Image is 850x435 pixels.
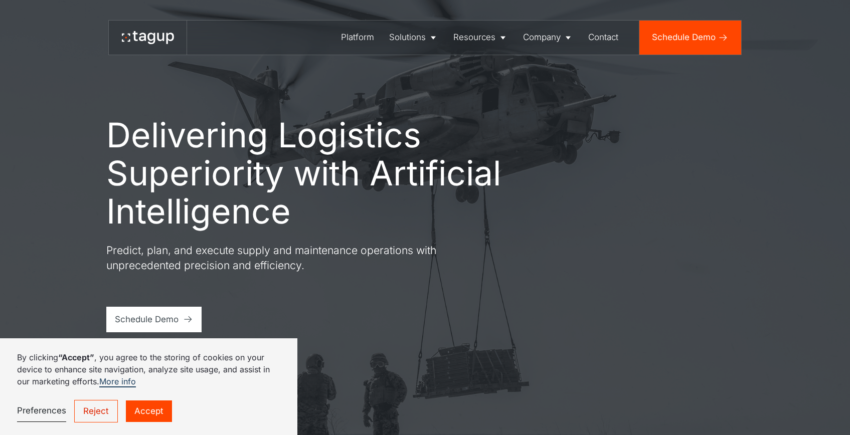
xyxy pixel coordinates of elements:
[126,400,172,421] a: Accept
[17,400,66,422] a: Preferences
[106,307,202,332] a: Schedule Demo
[58,352,94,362] strong: “Accept”
[523,31,561,44] div: Company
[516,21,581,55] a: Company
[389,31,426,44] div: Solutions
[17,351,280,387] p: By clicking , you agree to the storing of cookies on your device to enhance site navigation, anal...
[106,243,467,273] p: Predict, plan, and execute supply and maintenance operations with unprecedented precision and eff...
[652,31,716,44] div: Schedule Demo
[74,400,118,422] a: Reject
[588,31,618,44] div: Contact
[453,31,495,44] div: Resources
[99,376,136,387] a: More info
[446,21,516,55] a: Resources
[334,21,382,55] a: Platform
[581,21,626,55] a: Contact
[382,21,446,55] a: Solutions
[639,21,741,55] a: Schedule Demo
[115,313,179,326] div: Schedule Demo
[106,116,528,231] h1: Delivering Logistics Superiority with Artificial Intelligence
[341,31,374,44] div: Platform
